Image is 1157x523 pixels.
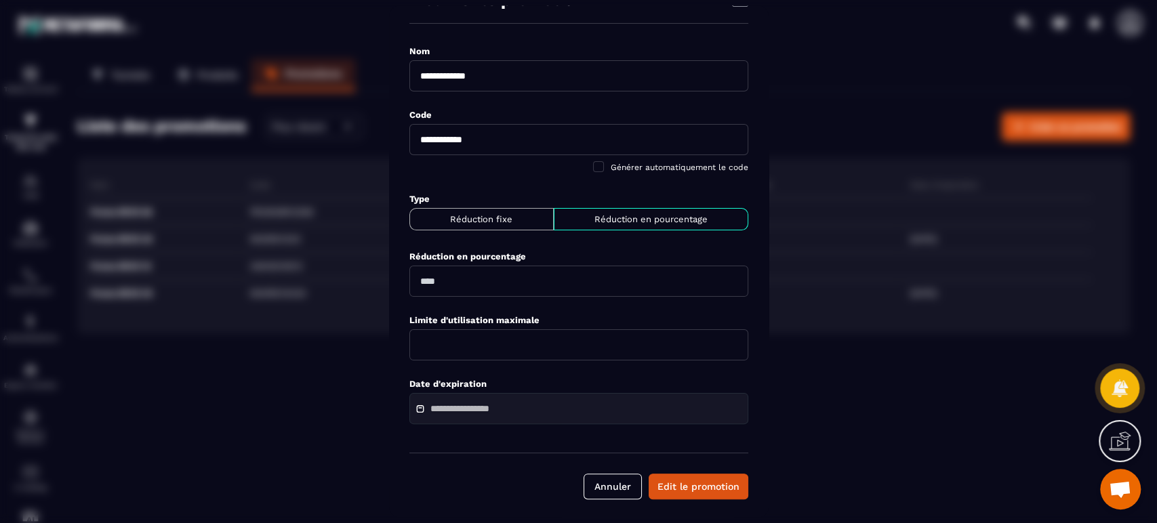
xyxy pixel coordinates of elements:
[649,474,748,499] button: Edit le promotion
[584,474,642,499] button: Annuler
[409,379,487,389] label: Date d'expiration
[409,315,540,325] label: Limite d'utilisation maximale
[409,194,430,204] label: Type
[409,110,432,120] label: Code
[409,46,430,56] label: Nom
[409,251,526,261] label: Réduction en pourcentage
[611,163,748,172] span: Générer automatiquement le code
[1100,469,1141,509] div: Ouvrir le chat
[559,214,742,224] p: Réduction en pourcentage
[415,214,548,224] p: Réduction fixe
